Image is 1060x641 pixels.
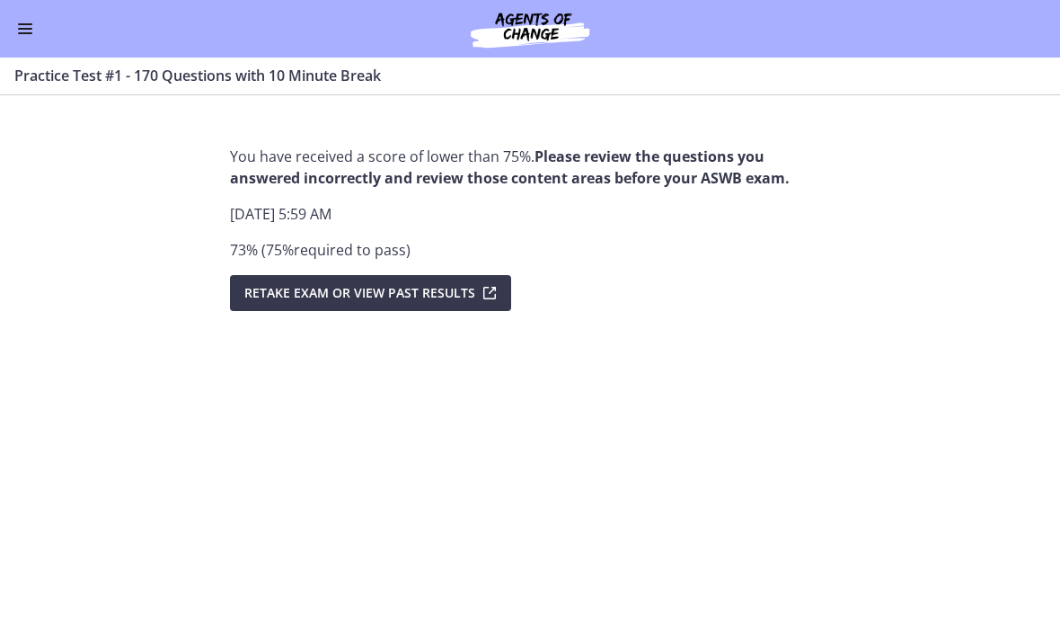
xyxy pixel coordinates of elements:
[14,65,1024,86] h3: Practice Test #1 - 170 Questions with 10 Minute Break
[14,18,36,40] button: Enable menu
[422,7,638,50] img: Agents of Change
[230,240,411,260] span: 73 % ( 75 % required to pass )
[230,146,830,189] p: You have received a score of lower than 75%.
[230,204,331,224] span: [DATE] 5:59 AM
[244,282,475,304] span: Retake Exam OR View Past Results
[230,275,511,311] button: Retake Exam OR View Past Results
